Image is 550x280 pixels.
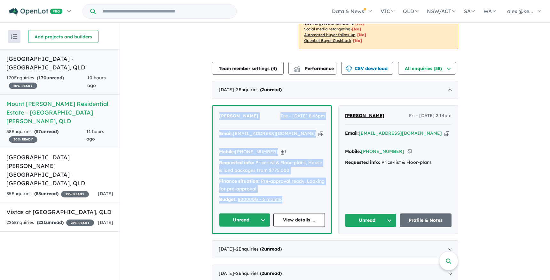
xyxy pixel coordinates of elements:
img: download icon [346,66,352,72]
strong: Mobile: [345,148,361,154]
strong: Requested info: [345,159,380,165]
h5: Vistas at [GEOGRAPHIC_DATA] , QLD [6,208,113,216]
span: 2 [262,270,264,276]
strong: ( unread) [37,75,64,81]
span: - 2 Enquir ies [234,246,282,252]
div: 58 Enquir ies [6,128,86,143]
strong: ( unread) [260,87,282,92]
a: 800000 [238,196,255,202]
u: OpenLot Buyer Cashback [304,38,351,43]
a: [PHONE_NUMBER] [361,148,404,154]
span: 20 % READY [9,83,37,89]
strong: ( unread) [260,270,282,276]
button: CSV download [341,62,393,75]
span: 170 [38,75,46,81]
span: [No] [353,38,362,43]
span: 2 [262,246,264,252]
span: [PERSON_NAME] [345,113,384,118]
span: Performance [295,66,334,71]
span: Tue - [DATE] 8:46pm [280,112,325,120]
strong: Requested info: [219,160,254,165]
span: Fri - [DATE] 2:14pm [409,112,452,120]
a: [PERSON_NAME] [345,112,384,120]
button: Copy [444,130,449,137]
a: [EMAIL_ADDRESS][DOMAIN_NAME] [359,130,442,136]
span: 4 [272,66,275,71]
span: 30 % READY [9,136,37,143]
a: [PHONE_NUMBER] [235,149,278,155]
strong: ( unread) [34,191,59,196]
span: - 2 Enquir ies [234,87,282,92]
div: 226 Enquir ies [6,219,94,227]
u: Automated buyer follow-up [304,32,356,37]
span: 83 [36,191,41,196]
strong: Mobile: [219,149,235,155]
strong: Email: [219,131,233,136]
button: Unread [219,213,271,227]
a: 3 - 6 months [256,196,282,202]
span: [DATE] [98,191,113,196]
div: [DATE] [212,81,458,99]
button: Team member settings (4) [212,62,284,75]
span: alexl@ke... [507,8,533,14]
button: All enquiries (58) [398,62,456,75]
strong: Finance situation: [219,178,260,184]
button: Copy [407,148,412,155]
a: Profile & Notes [400,213,452,227]
div: | [219,196,325,204]
img: line-chart.svg [294,66,299,69]
input: Try estate name, suburb, builder or developer [97,4,235,18]
span: 25 % READY [66,220,94,226]
button: Add projects and builders [28,30,98,43]
strong: ( unread) [37,220,64,225]
h5: [GEOGRAPHIC_DATA] - [GEOGRAPHIC_DATA] , QLD [6,54,113,72]
a: View details ... [273,213,325,227]
img: sort.svg [11,34,17,39]
span: 11 hours ago [86,129,104,142]
span: 2 [262,87,264,92]
div: Price-list & Floor-plans, House & land packages from $775,000 [219,159,325,174]
span: 10 hours ago [87,75,106,88]
div: [DATE] [212,240,458,258]
span: - 2 Enquir ies [234,270,282,276]
button: Copy [281,148,286,155]
h5: Mount [PERSON_NAME] Residential Estate - [GEOGRAPHIC_DATA][PERSON_NAME] , QLD [6,100,113,125]
span: 57 [36,129,41,134]
span: [PERSON_NAME] [219,113,258,119]
strong: ( unread) [260,246,282,252]
span: [No] [357,32,366,37]
a: [PERSON_NAME] [219,112,258,120]
button: Performance [288,62,336,75]
strong: Email: [345,130,359,136]
img: bar-chart.svg [294,68,300,72]
button: Copy [318,130,323,137]
u: Social media retargeting [304,27,350,31]
div: Price-list & Floor-plans [345,159,452,166]
span: 25 % READY [61,191,89,197]
strong: ( unread) [34,129,59,134]
span: [No] [352,27,361,31]
span: 221 [38,220,46,225]
button: Unread [345,213,397,227]
strong: Budget: [219,196,237,202]
span: [DATE] [98,220,113,225]
a: [EMAIL_ADDRESS][DOMAIN_NAME] [233,131,316,136]
div: 170 Enquir ies [6,74,87,90]
a: Pre-approval ready, Looking for pre-approval [219,178,325,192]
div: 85 Enquir ies [6,190,89,198]
h5: [GEOGRAPHIC_DATA] [PERSON_NAME][GEOGRAPHIC_DATA] - [GEOGRAPHIC_DATA] , QLD [6,153,113,188]
img: Openlot PRO Logo White [9,8,63,16]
